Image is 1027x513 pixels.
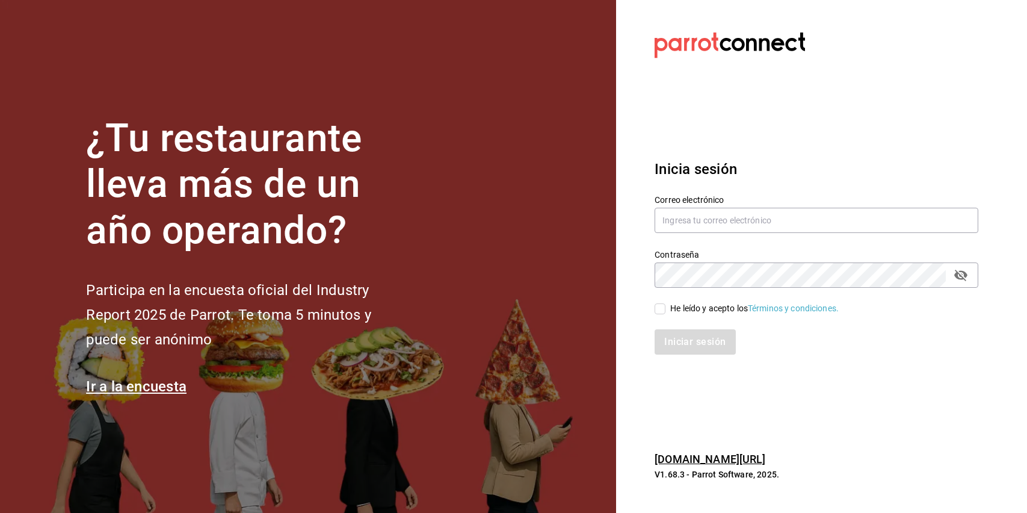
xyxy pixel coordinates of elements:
[655,468,978,480] p: V1.68.3 - Parrot Software, 2025.
[655,250,978,258] label: Contraseña
[86,378,187,395] a: Ir a la encuesta
[655,453,765,465] a: [DOMAIN_NAME][URL]
[655,195,978,204] label: Correo electrónico
[655,208,978,233] input: Ingresa tu correo electrónico
[86,116,411,254] h1: ¿Tu restaurante lleva más de un año operando?
[951,265,971,285] button: passwordField
[748,303,839,313] a: Términos y condiciones.
[670,302,839,315] div: He leído y acepto los
[655,158,978,180] h3: Inicia sesión
[86,278,411,352] h2: Participa en la encuesta oficial del Industry Report 2025 de Parrot. Te toma 5 minutos y puede se...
